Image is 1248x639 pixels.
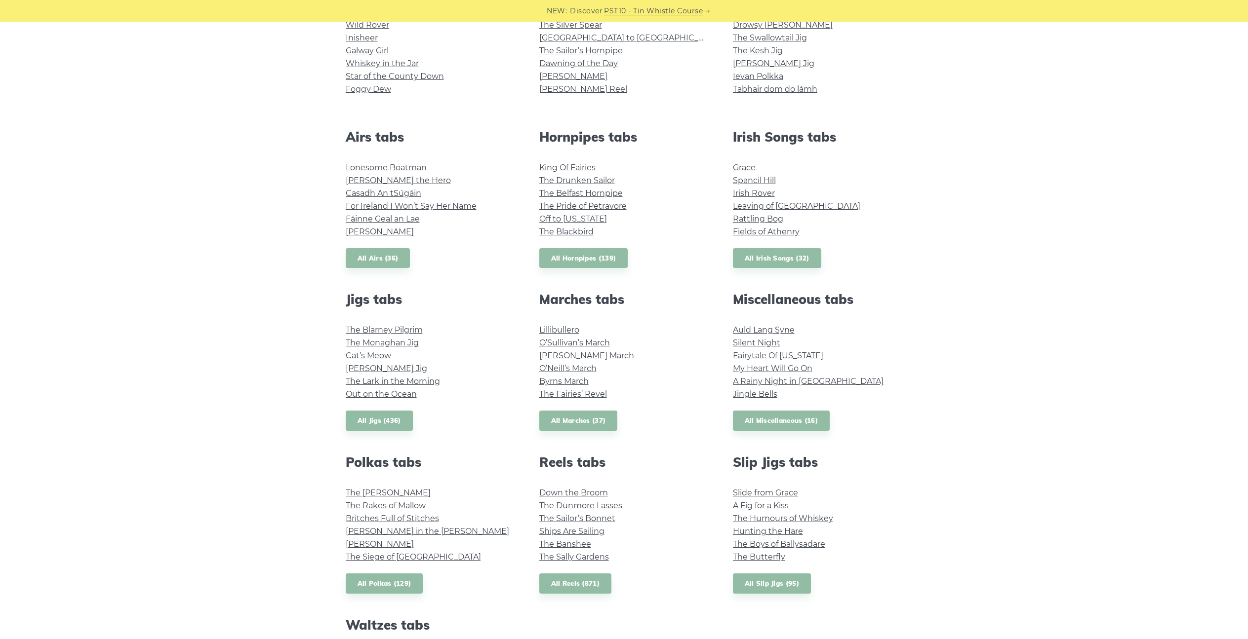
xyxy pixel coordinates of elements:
[733,325,795,335] a: Auld Lang Syne
[539,364,597,373] a: O’Neill’s March
[539,573,612,594] a: All Reels (871)
[539,214,607,224] a: Off to [US_STATE]
[733,526,803,536] a: Hunting the Hare
[733,514,833,523] a: The Humours of Whiskey
[346,72,444,81] a: Star of the County Down
[733,364,812,373] a: My Heart Will Go On
[539,389,607,399] a: The Fairies’ Revel
[346,338,419,347] a: The Monaghan Jig
[733,248,821,268] a: All Irish Songs (32)
[539,552,609,562] a: The Sally Gardens
[539,46,623,55] a: The Sailor’s Hornpipe
[346,163,427,172] a: Lonesome Boatman
[346,573,423,594] a: All Polkas (129)
[733,411,830,431] a: All Miscellaneous (16)
[539,514,615,523] a: The Sailor’s Bonnet
[346,201,477,211] a: For Ireland I Won’t Say Her Name
[346,227,414,236] a: [PERSON_NAME]
[346,214,420,224] a: Fáinne Geal an Lae
[733,20,833,30] a: Drowsy [PERSON_NAME]
[346,188,421,198] a: Casadh An tSúgáin
[539,501,622,510] a: The Dunmore Lasses
[346,526,509,536] a: [PERSON_NAME] in the [PERSON_NAME]
[733,552,785,562] a: The Butterfly
[539,351,634,360] a: [PERSON_NAME] March
[733,501,789,510] a: A Fig for a Kiss
[539,72,607,81] a: [PERSON_NAME]
[539,188,623,198] a: The Belfast Hornpipe
[733,338,780,347] a: Silent Night
[539,176,615,185] a: The Drunken Sailor
[604,5,703,17] a: PST10 - Tin Whistle Course
[346,176,451,185] a: [PERSON_NAME] the Hero
[539,376,589,386] a: Byrns March
[733,201,860,211] a: Leaving of [GEOGRAPHIC_DATA]
[733,573,811,594] a: All Slip Jigs (95)
[539,454,709,470] h2: Reels tabs
[346,248,410,268] a: All Airs (36)
[733,214,783,224] a: Rattling Bog
[346,84,391,94] a: Foggy Dew
[346,454,516,470] h2: Polkas tabs
[733,59,814,68] a: [PERSON_NAME] Jig
[539,129,709,145] h2: Hornpipes tabs
[733,176,776,185] a: Spancil Hill
[733,188,775,198] a: Irish Rover
[547,5,567,17] span: NEW:
[539,201,627,211] a: The Pride of Petravore
[346,33,378,42] a: Inisheer
[733,376,884,386] a: A Rainy Night in [GEOGRAPHIC_DATA]
[346,514,439,523] a: Britches Full of Stitches
[539,33,722,42] a: [GEOGRAPHIC_DATA] to [GEOGRAPHIC_DATA]
[539,488,608,497] a: Down the Broom
[539,248,628,268] a: All Hornpipes (139)
[539,163,596,172] a: King Of Fairies
[733,488,798,497] a: Slide from Grace
[346,325,423,335] a: The Blarney Pilgrim
[346,364,427,373] a: [PERSON_NAME] Jig
[733,389,777,399] a: Jingle Bells
[539,59,618,68] a: Dawning of the Day
[733,539,825,549] a: The Boys of Ballysadare
[346,389,417,399] a: Out on the Ocean
[539,84,627,94] a: [PERSON_NAME] Reel
[733,351,823,360] a: Fairytale Of [US_STATE]
[539,20,602,30] a: The Silver Spear
[539,292,709,307] h2: Marches tabs
[346,20,389,30] a: Wild Rover
[346,411,413,431] a: All Jigs (436)
[733,33,807,42] a: The Swallowtail Jig
[539,411,618,431] a: All Marches (37)
[733,46,783,55] a: The Kesh Jig
[346,292,516,307] h2: Jigs tabs
[539,526,604,536] a: Ships Are Sailing
[346,539,414,549] a: [PERSON_NAME]
[539,325,579,335] a: Lillibullero
[346,351,391,360] a: Cat’s Meow
[570,5,603,17] span: Discover
[346,488,431,497] a: The [PERSON_NAME]
[733,129,903,145] h2: Irish Songs tabs
[539,338,610,347] a: O’Sullivan’s March
[346,552,481,562] a: The Siege of [GEOGRAPHIC_DATA]
[733,163,756,172] a: Grace
[346,129,516,145] h2: Airs tabs
[733,72,783,81] a: Ievan Polkka
[733,84,817,94] a: Tabhair dom do lámh
[346,376,440,386] a: The Lark in the Morning
[539,539,591,549] a: The Banshee
[346,617,516,633] h2: Waltzes tabs
[346,46,389,55] a: Galway Girl
[733,292,903,307] h2: Miscellaneous tabs
[733,454,903,470] h2: Slip Jigs tabs
[733,227,800,236] a: Fields of Athenry
[346,59,419,68] a: Whiskey in the Jar
[346,501,426,510] a: The Rakes of Mallow
[539,227,594,236] a: The Blackbird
